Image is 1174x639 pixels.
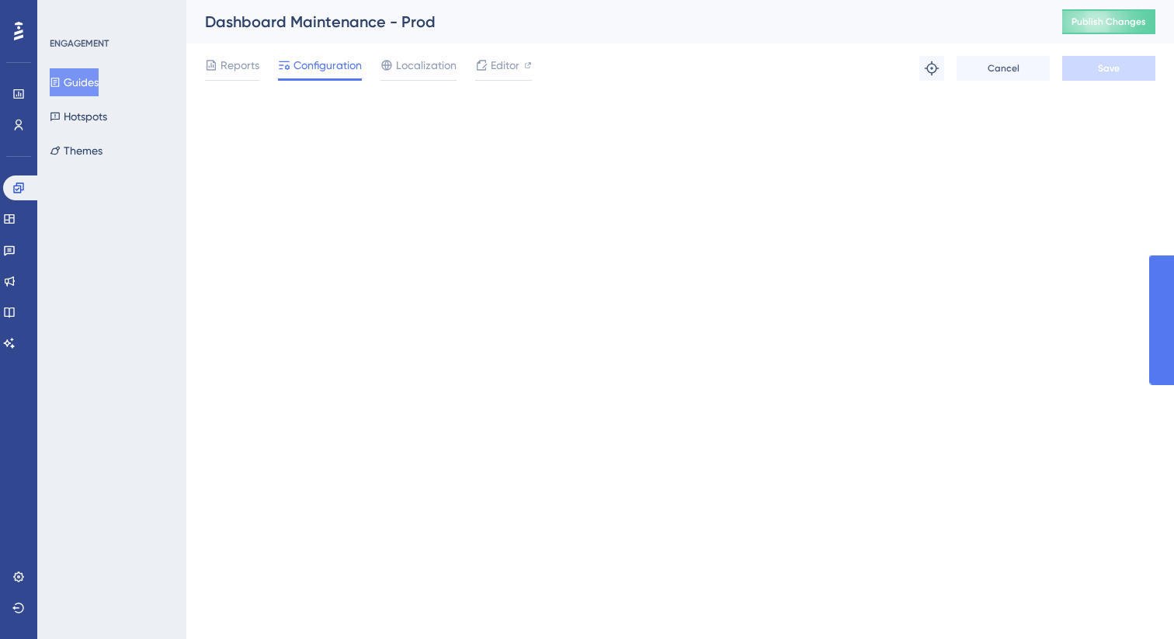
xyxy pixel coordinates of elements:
[1062,56,1155,81] button: Save
[1098,62,1120,75] span: Save
[1062,9,1155,34] button: Publish Changes
[293,56,362,75] span: Configuration
[50,37,109,50] div: ENGAGEMENT
[1072,16,1146,28] span: Publish Changes
[50,68,99,96] button: Guides
[50,102,107,130] button: Hotspots
[957,56,1050,81] button: Cancel
[221,56,259,75] span: Reports
[396,56,457,75] span: Localization
[50,137,102,165] button: Themes
[491,56,519,75] span: Editor
[1109,578,1155,624] iframe: UserGuiding AI Assistant Launcher
[988,62,1019,75] span: Cancel
[205,11,1023,33] div: Dashboard Maintenance - Prod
